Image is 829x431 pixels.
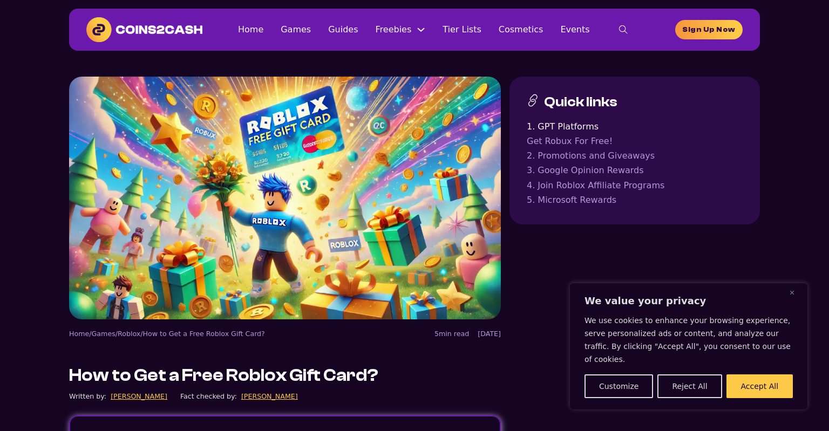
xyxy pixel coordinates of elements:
nav: Table of contents [527,119,743,207]
a: Tier Lists [443,22,481,37]
button: Close [790,286,803,299]
a: Get Robux For Free! [527,134,743,148]
span: How to Get a Free Roblox Gift Card? [143,330,265,338]
a: homepage [675,20,743,39]
img: Close [790,290,794,295]
button: Accept All [726,374,793,398]
h1: How to Get a Free Roblox Gift Card? [69,365,378,386]
span: / [89,330,91,338]
a: 2. Promotions and Giveaways [527,148,743,163]
a: [PERSON_NAME] [111,391,167,402]
span: / [115,330,118,338]
p: We use cookies to enhance your browsing experience, serve personalized ads or content, and analyz... [585,314,793,366]
nav: breadcrumbs [69,328,281,339]
button: toggle search [607,19,640,40]
img: Coins2Cash Logo [86,17,202,42]
a: Guides [328,22,358,37]
a: 3. Google Opinion Rewards [527,163,743,177]
a: Home [69,330,89,338]
a: 5. Microsoft Rewards [527,193,743,207]
a: Events [560,22,589,37]
a: Home [238,22,263,37]
h3: Quick links [544,94,617,111]
a: Games [281,22,311,37]
a: Freebies [376,22,412,37]
button: Reject All [657,374,722,398]
span: / [140,330,142,338]
a: 1. GPT Platforms [527,119,743,134]
img: Free Roblox gift card [69,77,501,319]
a: [PERSON_NAME] [241,391,298,402]
div: Written by: [69,391,106,402]
a: Cosmetics [499,22,543,37]
p: We value your privacy [585,295,793,307]
div: [DATE] [478,328,501,339]
button: Freebies Sub menu [417,25,425,34]
div: Fact checked by: [180,391,237,402]
a: 4. Join Roblox Affiliate Programs [527,178,743,193]
div: We value your privacy [570,283,807,409]
div: 5min read [434,328,469,339]
button: Customize [585,374,653,398]
a: Roblox [118,330,140,338]
a: Games [92,330,115,338]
